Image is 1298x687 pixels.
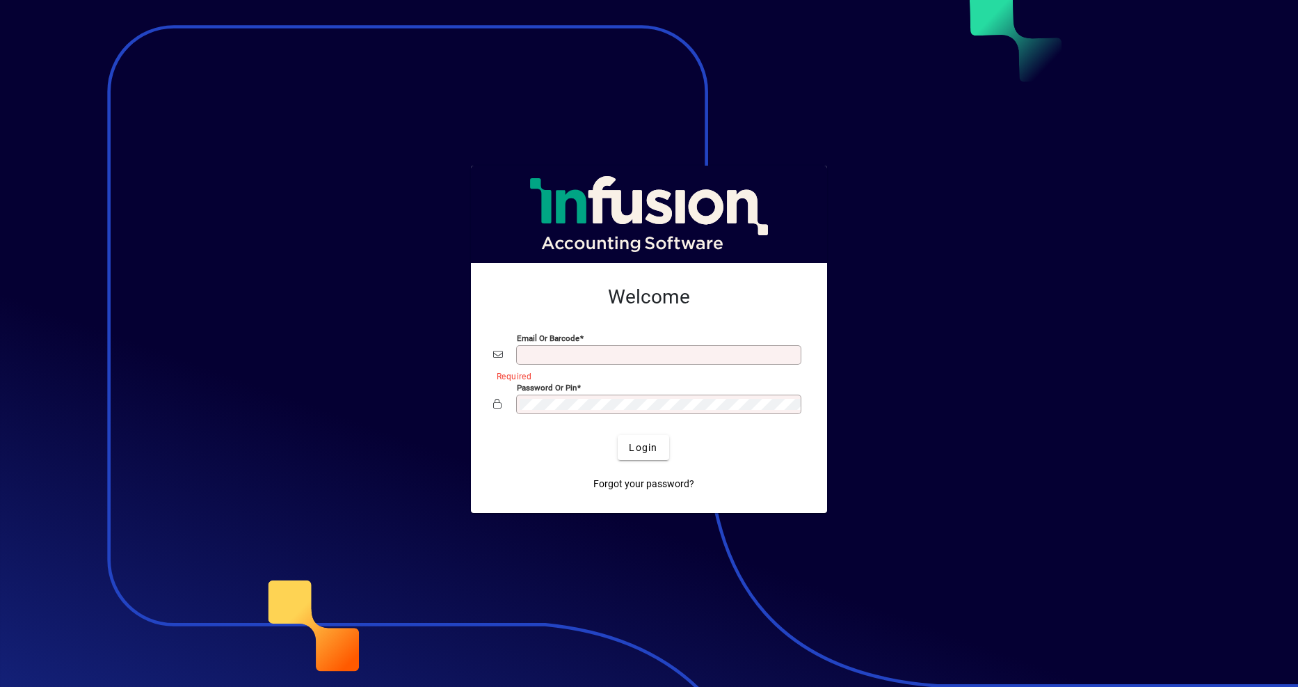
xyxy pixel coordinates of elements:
h2: Welcome [493,285,805,309]
mat-error: Required [497,368,794,383]
mat-label: Email or Barcode [517,333,579,343]
a: Forgot your password? [588,471,700,496]
span: Login [629,441,657,455]
span: Forgot your password? [593,477,694,491]
button: Login [618,435,668,460]
mat-label: Password or Pin [517,383,577,393]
